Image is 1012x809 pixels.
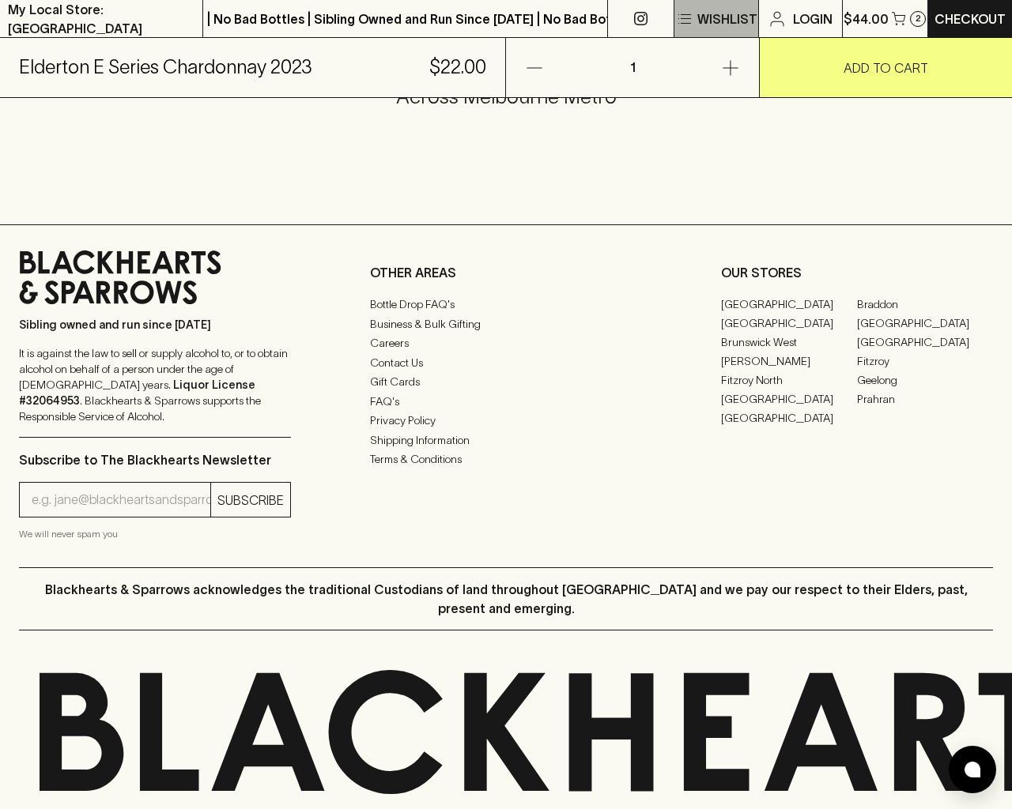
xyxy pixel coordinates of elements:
[760,38,1012,97] button: ADD TO CART
[721,389,857,408] a: [GEOGRAPHIC_DATA]
[370,431,642,450] a: Shipping Information
[19,450,291,469] p: Subscribe to The Blackhearts Newsletter
[965,762,980,777] img: bubble-icon
[370,353,642,372] a: Contact Us
[370,314,642,333] a: Business & Bulk Gifting
[697,9,757,28] p: Wishlist
[793,9,833,28] p: Login
[721,408,857,427] a: [GEOGRAPHIC_DATA]
[857,371,993,389] a: Geelong
[19,345,291,424] p: It is against the law to sell or supply alcohol to, or to obtain alcohol on behalf of a person un...
[721,352,857,371] a: [PERSON_NAME]
[429,55,486,80] h5: $22.00
[857,295,993,314] a: Braddon
[19,526,291,542] p: We will never spam you
[844,9,889,28] p: $44.00
[721,314,857,333] a: [GEOGRAPHIC_DATA]
[721,371,857,389] a: Fitzroy North
[935,9,1006,28] p: Checkout
[857,389,993,408] a: Prahran
[32,487,210,513] input: e.g. jane@blackheartsandsparrows.com.au
[916,14,921,23] p: 2
[370,450,642,469] a: Terms & Conditions
[721,295,857,314] a: [GEOGRAPHIC_DATA]
[370,373,642,392] a: Gift Cards
[217,491,284,510] p: SUBSCRIBE
[370,295,642,314] a: Bottle Drop FAQ's
[19,317,291,333] p: Sibling owned and run since [DATE]
[31,580,981,618] p: Blackhearts & Sparrows acknowledges the traditional Custodians of land throughout [GEOGRAPHIC_DAT...
[614,38,651,97] p: 1
[211,483,290,517] button: SUBSCRIBE
[721,333,857,352] a: Brunswick West
[857,314,993,333] a: [GEOGRAPHIC_DATA]
[857,333,993,352] a: [GEOGRAPHIC_DATA]
[19,55,312,80] h5: Elderton E Series Chardonnay 2023
[857,352,993,371] a: Fitzroy
[370,334,642,353] a: Careers
[721,263,993,282] p: OUR STORES
[844,58,928,77] p: ADD TO CART
[370,263,642,282] p: OTHER AREAS
[370,412,642,431] a: Privacy Policy
[370,392,642,411] a: FAQ's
